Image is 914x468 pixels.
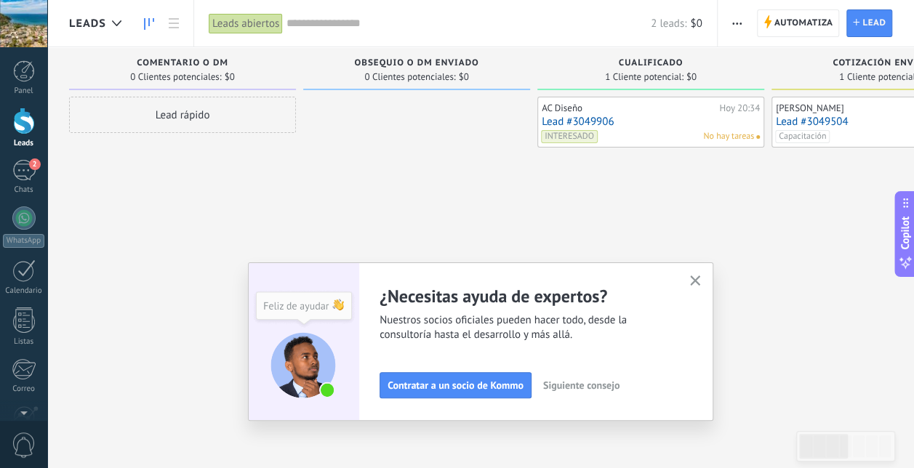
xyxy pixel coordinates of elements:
button: Contratar a un socio de Kommo [380,372,532,398]
span: Leads [69,17,106,31]
span: $0 [690,17,702,31]
div: Panel [3,86,45,96]
span: Automatiza [774,10,833,36]
span: Nuestros socios oficiales pueden hacer todo, desde la consultoría hasta el desarrollo y más allá. [380,313,672,342]
span: 2 [29,158,41,170]
div: Leads [3,139,45,148]
span: $0 [459,73,469,81]
span: Comentario o DM [137,58,228,68]
a: Lead #3049906 [542,116,760,128]
span: Siguiente consejo [543,380,620,390]
span: 0 Clientes potenciales: [364,73,455,81]
button: Siguiente consejo [537,374,626,396]
div: Correo [3,384,45,394]
span: INTERESADO [541,130,598,143]
div: WhatsApp [3,234,44,248]
span: No hay nada asignado [756,135,760,139]
a: Automatiza [757,9,840,37]
span: Obsequio o DM enviado [354,58,478,68]
div: Listas [3,337,45,347]
a: Leads [137,9,161,38]
span: Lead [862,10,886,36]
div: Obsequio o DM enviado [310,58,523,70]
div: Leads abiertos [209,13,283,34]
span: $0 [225,73,235,81]
div: Chats [3,185,45,195]
span: Capacitación [775,130,830,143]
span: No hay tareas [703,130,754,143]
span: Cualificado [619,58,684,68]
a: Lead [846,9,892,37]
span: $0 [686,73,697,81]
button: Más [726,9,747,37]
div: Calendario [3,286,45,296]
div: AC Diseño [542,102,715,114]
span: 1 Cliente potencial: [605,73,684,81]
div: Cualificado [545,58,757,70]
span: 0 Clientes potenciales: [130,73,221,81]
span: Copilot [898,217,913,250]
div: Lead rápido [69,97,296,133]
div: Hoy 20:34 [719,102,760,114]
span: Contratar a un socio de Kommo [388,380,524,390]
span: 2 leads: [651,17,686,31]
div: Comentario o DM [76,58,289,70]
h2: ¿Necesitas ayuda de expertos? [380,285,672,307]
a: Lista [161,9,186,38]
